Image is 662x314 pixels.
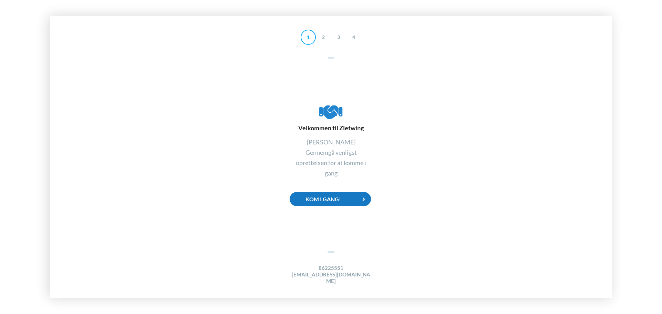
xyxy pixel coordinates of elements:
div: Velkommen til Zietwing [290,103,372,132]
h4: 86225551 [290,265,372,271]
div: [PERSON_NAME] Gennemgå venligst oprettelsen for at komme i gang [290,137,372,178]
div: 1 [301,30,316,45]
div: Kom i gang! [290,192,371,206]
h4: [EMAIL_ADDRESS][DOMAIN_NAME] [290,271,372,285]
div: 3 [331,30,346,45]
div: 2 [316,30,331,45]
div: 4 [346,30,361,45]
